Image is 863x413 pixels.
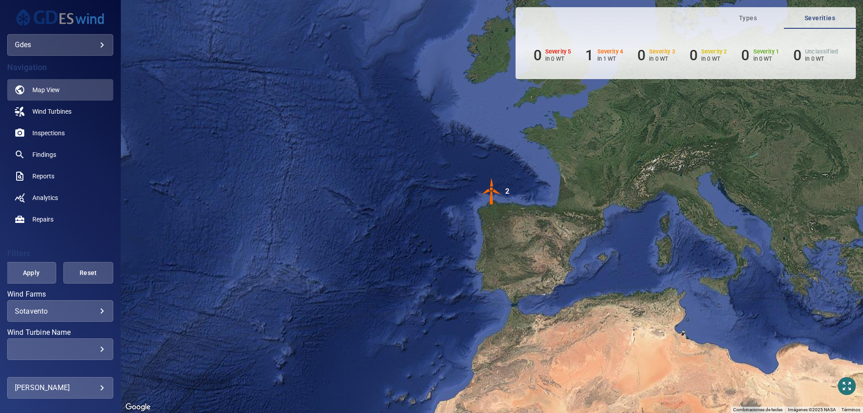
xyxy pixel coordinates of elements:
button: Combinaciones de teclas [733,407,783,413]
h6: 1 [585,47,593,64]
a: Términos [841,407,860,412]
h6: 0 [690,47,698,64]
a: analytics noActive [7,187,113,209]
p: in 0 WT [545,55,571,62]
span: Repairs [32,215,53,224]
h6: Severity 1 [753,49,779,55]
span: Imágenes ©2025 NASA [788,407,836,412]
p: in 1 WT [597,55,623,62]
h6: Severity 3 [649,49,675,55]
span: Reset [75,267,102,279]
span: Apply [18,267,45,279]
button: Apply [6,262,56,284]
h6: Severity 2 [701,49,727,55]
div: Sotavento [15,307,106,315]
div: 2 [505,178,509,205]
li: Severity 2 [690,47,727,64]
div: gdes [15,38,106,52]
h6: Unclassified [805,49,838,55]
a: reports noActive [7,165,113,187]
p: in 0 WT [753,55,779,62]
span: Severities [789,13,850,24]
img: windFarmIconCat4.svg [478,178,505,205]
span: Map View [32,85,60,94]
h6: Severity 4 [597,49,623,55]
h4: Filters [7,249,113,258]
label: Wind Farms [7,291,113,298]
p: in 0 WT [649,55,675,62]
h6: 0 [741,47,749,64]
a: findings noActive [7,144,113,165]
gmp-advanced-marker: 2 [478,178,505,206]
h6: 0 [637,47,645,64]
div: [PERSON_NAME] [15,381,106,395]
span: Analytics [32,193,58,202]
a: inspections noActive [7,122,113,144]
div: Wind Turbine Name [7,338,113,360]
span: Findings [32,150,56,159]
h6: 0 [534,47,542,64]
button: Reset [63,262,113,284]
li: Severity 5 [534,47,571,64]
p: in 0 WT [701,55,727,62]
p: in 0 WT [805,55,838,62]
li: Severity 4 [585,47,623,64]
a: repairs noActive [7,209,113,230]
h6: Severity 5 [545,49,571,55]
li: Severity 3 [637,47,675,64]
h4: Navigation [7,63,113,72]
span: Inspections [32,129,65,138]
a: map active [7,79,113,101]
img: gdes-logo [15,7,105,27]
div: gdes [7,34,113,56]
img: Google [123,401,153,413]
li: Severity Unclassified [793,47,838,64]
a: windturbines noActive [7,101,113,122]
li: Severity 1 [741,47,779,64]
h6: 0 [793,47,801,64]
span: Reports [32,172,54,181]
span: Wind Turbines [32,107,71,116]
label: Wind Turbine Name [7,329,113,336]
a: Abre esta zona en Google Maps (se abre en una nueva ventana) [123,401,153,413]
span: Types [717,13,778,24]
div: Wind Farms [7,300,113,322]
